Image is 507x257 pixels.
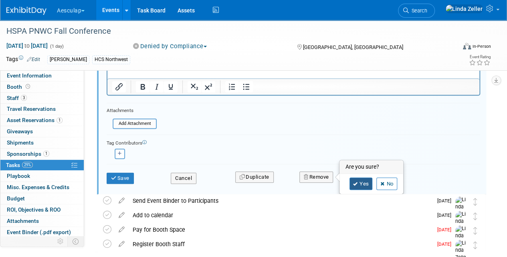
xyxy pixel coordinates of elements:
a: Event Information [0,70,84,81]
button: Save [107,173,134,184]
a: Attachments [0,216,84,226]
button: Numbered list [225,81,239,92]
a: Budget [0,193,84,204]
div: Tag Contributors [107,138,480,147]
button: Bullet list [239,81,253,92]
a: Asset Reservations1 [0,115,84,126]
img: Linda Zeller [445,4,483,13]
body: Rich Text Area. Press ALT-0 for help. [4,3,368,11]
a: Edit [27,57,40,62]
img: Linda Zeller [455,225,467,254]
a: Sponsorships1 [0,149,84,159]
a: edit [115,241,129,248]
a: Giveaways [0,126,84,137]
a: edit [115,226,129,233]
span: Booth not reserved yet [24,84,32,90]
div: HCS Northwest [92,55,130,64]
div: Send Event Binder to Participants [129,194,432,208]
a: Shipments [0,137,84,148]
span: Sponsorships [7,151,49,157]
span: Shipments [7,139,34,146]
h3: Are you sure? [340,161,403,173]
span: to [23,43,31,49]
span: Booth [7,84,32,90]
div: HSPA PNWC Fall Conference [4,24,450,39]
td: Toggle Event Tabs [68,236,84,247]
span: Misc. Expenses & Credits [7,184,69,190]
img: Format-Inperson.png [463,43,471,49]
span: 1 [57,117,63,123]
span: [DATE] [437,241,455,247]
i: Move task [473,241,477,249]
a: edit [115,197,129,204]
button: Bold [136,81,149,92]
span: Attachments [7,218,39,224]
a: Misc. Expenses & Credits [0,182,84,193]
div: Register Booth Staff [129,237,432,251]
button: Duplicate [235,171,274,183]
span: 3 [21,95,27,101]
img: ExhibitDay [6,7,46,15]
a: Search [398,4,435,18]
div: Attachments [107,107,157,114]
div: In-Person [472,43,491,49]
div: Event Rating [469,55,491,59]
div: Pay for Booth Space [129,223,432,237]
span: [DATE] [437,212,455,218]
button: Remove [299,171,333,183]
span: (1 day) [49,44,64,49]
a: Travel Reservations [0,104,84,114]
span: [DATE] [DATE] [6,42,48,49]
span: [DATE] [437,198,455,204]
button: Cancel [171,173,196,184]
span: Staff [7,95,27,101]
button: Superscript [202,81,215,92]
div: Event Format [420,42,491,54]
i: Move task [473,212,477,220]
i: Move task [473,227,477,235]
img: Linda Zeller [455,211,467,239]
img: Linda Zeller [455,196,467,225]
div: [PERSON_NAME] [47,55,89,64]
span: 29% [22,162,33,168]
span: Event Information [7,72,52,79]
span: Travel Reservations [7,106,56,112]
a: No [376,177,397,190]
a: Staff3 [0,93,84,104]
td: Tags [6,55,40,64]
span: Event Binder (.pdf export) [7,229,71,235]
span: [DATE] [437,227,455,233]
span: ROI, Objectives & ROO [7,206,61,213]
button: Denied by Compliance [130,42,210,51]
span: 1 [43,151,49,157]
a: Booth [0,82,84,92]
i: Move task [473,198,477,206]
span: Playbook [7,173,30,179]
span: Budget [7,195,25,202]
button: Underline [164,81,178,92]
button: Insert/edit link [112,81,126,92]
a: Playbook [0,171,84,182]
a: Tasks29% [0,160,84,171]
button: Italic [150,81,164,92]
button: Subscript [188,81,201,92]
div: Add to calendar [129,208,432,222]
span: [GEOGRAPHIC_DATA], [GEOGRAPHIC_DATA] [303,44,403,50]
a: ROI, Objectives & ROO [0,204,84,215]
span: Tasks [6,162,33,168]
span: Asset Reservations [7,117,63,123]
span: Search [409,8,427,14]
a: Event Binder (.pdf export) [0,227,84,238]
a: Yes [349,177,373,190]
a: edit [115,212,129,219]
span: Giveaways [7,128,33,135]
td: Personalize Event Tab Strip [54,236,68,247]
